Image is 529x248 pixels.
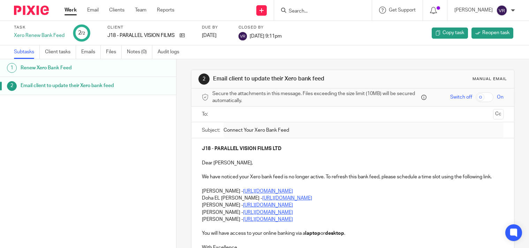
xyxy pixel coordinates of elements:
[87,7,99,14] a: Email
[202,188,504,195] p: [PERSON_NAME] -
[202,111,210,118] label: To:
[243,210,293,215] a: [URL][DOMAIN_NAME]
[461,18,496,25] p: Task completed.
[78,29,85,37] div: 2
[14,6,49,15] img: Pixie
[21,80,120,91] h1: Email client to update their Xero bank feed
[202,209,504,216] p: [PERSON_NAME] -
[202,146,281,151] strong: J18 - PARALLEL VISION FILMS LTD
[107,32,176,39] p: J18 - PARALLEL VISION FILMS LTD
[14,45,40,59] a: Subtasks
[81,45,101,59] a: Emails
[157,7,174,14] a: Reports
[107,25,193,30] label: Client
[65,7,77,14] a: Work
[202,230,504,237] p: You will have access to your online banking via a or .
[202,25,230,30] label: Due by
[202,160,504,166] p: Dear [PERSON_NAME],
[7,81,17,91] div: 2
[243,203,293,208] a: [URL][DOMAIN_NAME]
[497,94,504,101] span: On
[243,217,293,222] a: [URL][DOMAIN_NAME]
[14,25,65,30] label: Task
[250,33,282,38] span: [DATE] 9:11pm
[135,7,146,14] a: Team
[198,73,210,85] div: 2
[202,202,504,209] p: [PERSON_NAME] -
[21,63,120,73] h1: Renew Xero Bank Feed
[158,45,184,59] a: Audit logs
[7,63,17,73] div: 1
[305,231,320,236] strong: laptop
[213,75,368,83] h1: Email client to update their Xero bank feed
[239,25,282,30] label: Closed by
[202,216,504,223] p: [PERSON_NAME] -
[202,127,220,134] label: Subject:
[243,189,293,194] a: [URL][DOMAIN_NAME]
[450,94,472,101] span: Switch off
[81,31,85,35] small: /2
[106,45,122,59] a: Files
[473,76,507,82] div: Manual email
[202,173,504,180] p: We have noticed your Xero bank feed is no longer active. To refresh this bank feed, please schedu...
[14,32,65,39] div: Xero Renew Bank Feed
[496,5,507,16] img: svg%3E
[202,32,230,39] div: [DATE]
[45,45,76,59] a: Client tasks
[202,195,504,202] p: Doha EL [PERSON_NAME] -
[493,109,504,119] button: Cc
[127,45,152,59] a: Notes (0)
[262,196,312,201] a: [URL][DOMAIN_NAME]
[212,90,420,104] span: Secure the attachments in this message. Files exceeding the size limit (10MB) will be secured aut...
[239,32,247,40] img: svg%3E
[325,231,344,236] strong: desktop
[109,7,124,14] a: Clients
